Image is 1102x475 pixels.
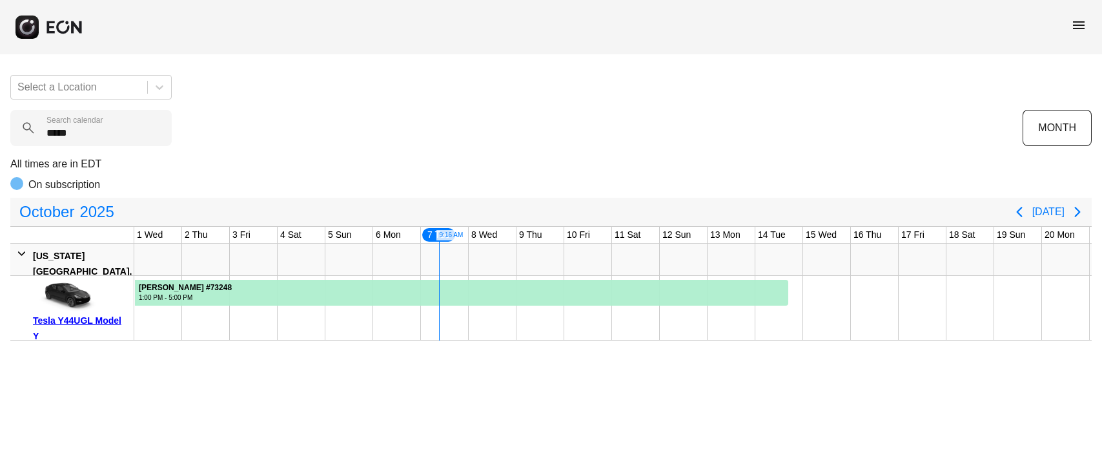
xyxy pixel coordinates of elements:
div: 18 Sat [946,227,977,243]
p: All times are in EDT [10,156,1092,172]
div: 1:00 PM - 5:00 PM [139,293,232,302]
div: 6 Mon [373,227,403,243]
button: Next page [1065,199,1090,225]
div: 7 Tue [421,227,456,243]
span: October [17,199,77,225]
div: 13 Mon [708,227,743,243]
div: 5 Sun [325,227,354,243]
label: Search calendar [46,115,103,125]
div: 1 Wed [134,227,165,243]
img: car [33,280,97,313]
div: [US_STATE][GEOGRAPHIC_DATA], [GEOGRAPHIC_DATA] [33,248,132,295]
button: MONTH [1023,110,1092,146]
button: October2025 [12,199,122,225]
div: 20 Mon [1042,227,1077,243]
button: Previous page [1006,199,1032,225]
span: menu [1071,17,1087,33]
div: 17 Fri [899,227,927,243]
div: 4 Sat [278,227,304,243]
button: [DATE] [1032,200,1065,224]
div: Rented for 22 days by Giho KWON Current status is rental [134,276,789,306]
div: 11 Sat [612,227,643,243]
div: 9 Thu [516,227,545,243]
p: On subscription [28,177,100,193]
div: 2 Thu [182,227,210,243]
div: 16 Thu [851,227,884,243]
div: 3 Fri [230,227,253,243]
div: 14 Tue [755,227,788,243]
div: Tesla Y44UGL Model Y [33,313,129,344]
div: 8 Wed [469,227,500,243]
span: 2025 [77,199,116,225]
div: 15 Wed [803,227,839,243]
div: [PERSON_NAME] #73248 [139,283,232,293]
div: 10 Fri [564,227,593,243]
div: 19 Sun [994,227,1028,243]
div: 12 Sun [660,227,693,243]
